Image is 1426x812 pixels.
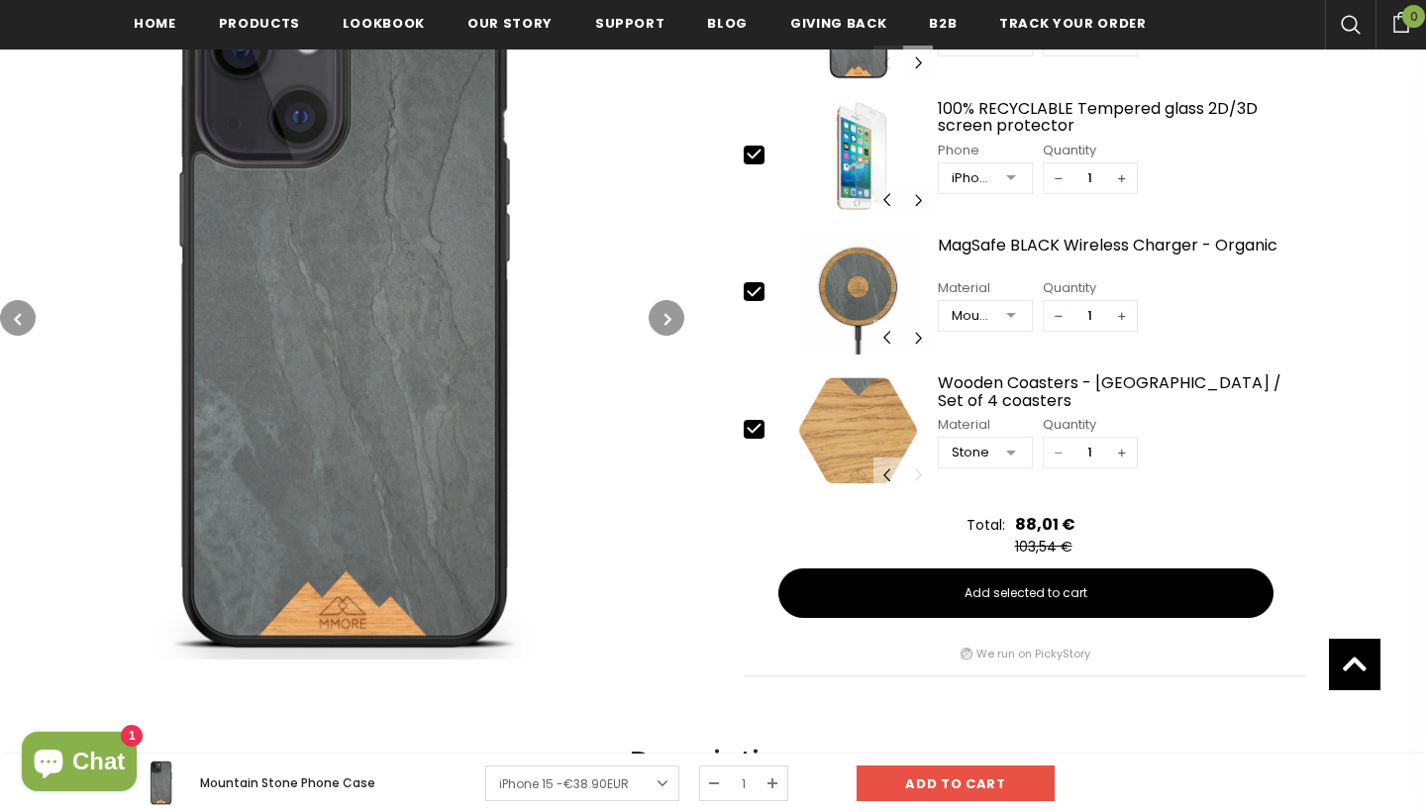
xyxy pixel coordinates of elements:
[778,568,1273,618] button: Add selected to cart
[952,306,992,326] div: Mountain Stone + Tanganica Wood
[707,14,748,33] span: Blog
[1015,537,1080,557] div: 103,54 €
[952,168,992,188] div: iPhone 6/6S/7/8/SE2/SE3
[938,100,1307,135] a: 100% RECYCLABLE Tempered glass 2D/3D screen protector
[1043,141,1138,160] div: Quantity
[952,443,992,462] div: Stone
[1015,512,1075,537] div: 88,01 €
[1402,5,1425,28] span: 0
[965,584,1087,602] span: Add selected to cart
[1375,9,1426,33] a: 0
[16,732,143,796] inbox-online-store-chat: Shopify online store chat
[1107,301,1137,331] span: +
[961,648,972,660] img: picky story
[857,765,1055,801] input: Add to cart
[938,278,1033,298] div: Material
[134,14,176,33] span: Home
[1043,278,1138,298] div: Quantity
[1107,438,1137,467] span: +
[783,232,933,355] img: MagSafe BLACK Wireless Charger - Organic image 12
[1044,163,1073,193] span: −
[976,644,1090,663] a: We run on PickyStory
[595,14,665,33] span: support
[783,95,933,218] img: Screen Protector iPhone SE 2
[1044,301,1073,331] span: −
[938,237,1307,271] a: MagSafe BLACK Wireless Charger - Organic
[219,14,300,33] span: Products
[1043,415,1138,435] div: Quantity
[1107,163,1137,193] span: +
[563,775,629,792] span: €38.90EUR
[790,14,886,33] span: Giving back
[938,415,1033,435] div: Material
[343,14,425,33] span: Lookbook
[938,374,1307,409] a: Wooden Coasters - [GEOGRAPHIC_DATA] / Set of 4 coasters
[967,515,1005,535] div: Total:
[929,14,957,33] span: B2B
[467,14,553,33] span: Our Story
[1044,438,1073,467] span: −
[630,741,797,783] span: Description
[200,774,375,791] span: Mountain Stone Phone Case
[485,765,679,801] a: iPhone 15 -€38.90EUR
[938,141,1033,160] div: Phone
[783,369,933,492] img: Wooden Coasters - Oak / Set of 4 coasters image 17
[999,14,1146,33] span: Track your order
